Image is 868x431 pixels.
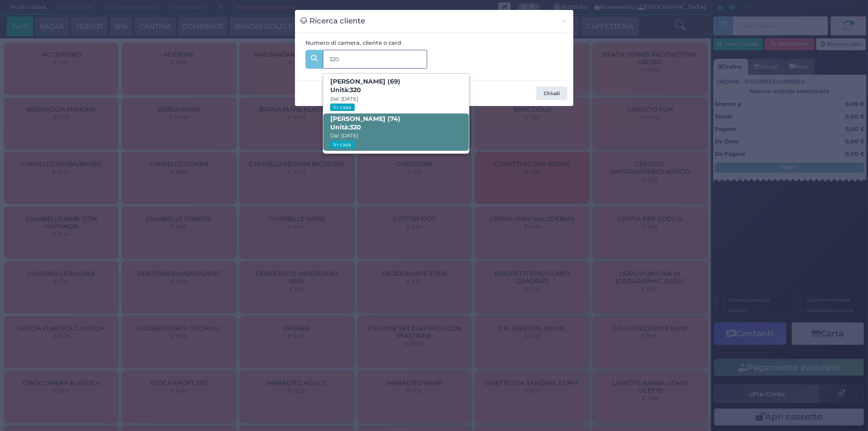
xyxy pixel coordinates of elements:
[300,15,366,27] h3: Ricerca cliente
[330,132,358,139] small: Dal: [DATE]
[536,87,568,101] button: Chiudi
[561,15,568,26] span: ×
[350,123,361,131] strong: 320
[330,86,361,95] span: Unità:
[305,39,401,47] label: Numero di camera, cliente o card
[330,104,355,111] small: In casa
[330,96,358,102] small: Dal: [DATE]
[323,50,427,69] input: Es. 'Mario Rossi', '220' o '108123234234'
[330,115,400,131] b: [PERSON_NAME] (74)
[350,86,361,94] strong: 320
[330,141,355,148] small: In casa
[330,123,361,132] span: Unità:
[556,10,573,32] button: Chiudi
[330,78,400,94] b: [PERSON_NAME] (69)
